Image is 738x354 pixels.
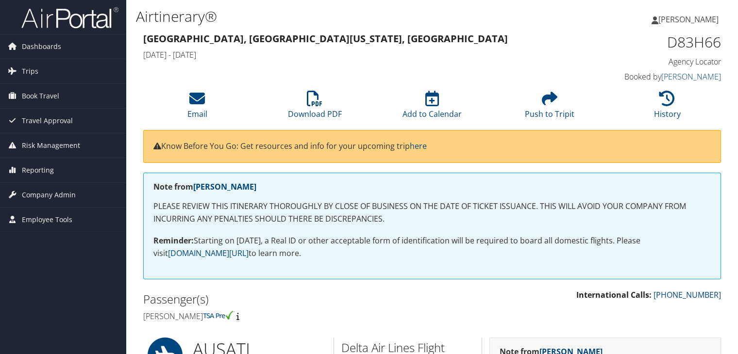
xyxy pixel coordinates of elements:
[654,96,681,119] a: History
[288,96,342,119] a: Download PDF
[22,59,38,83] span: Trips
[22,183,76,207] span: Company Admin
[153,235,194,246] strong: Reminder:
[587,56,721,67] h4: Agency Locator
[143,32,508,45] strong: [GEOGRAPHIC_DATA], [GEOGRAPHIC_DATA] [US_STATE], [GEOGRAPHIC_DATA]
[153,200,711,225] p: PLEASE REVIEW THIS ITINERARY THOROUGHLY BY CLOSE OF BUSINESS ON THE DATE OF TICKET ISSUANCE. THIS...
[576,290,652,300] strong: International Calls:
[136,6,531,27] h1: Airtinerary®
[661,71,721,82] a: [PERSON_NAME]
[22,84,59,108] span: Book Travel
[168,248,249,258] a: [DOMAIN_NAME][URL]
[22,158,54,182] span: Reporting
[22,34,61,59] span: Dashboards
[525,96,574,119] a: Push to Tripit
[587,32,721,52] h1: D83H66
[153,235,711,259] p: Starting on [DATE], a Real ID or other acceptable form of identification will be required to boar...
[410,141,427,151] a: here
[22,208,72,232] span: Employee Tools
[143,49,573,60] h4: [DATE] - [DATE]
[187,96,207,119] a: Email
[153,181,256,192] strong: Note from
[193,181,256,192] a: [PERSON_NAME]
[143,291,425,307] h2: Passenger(s)
[21,6,118,29] img: airportal-logo.png
[652,5,728,34] a: [PERSON_NAME]
[587,71,721,82] h4: Booked by
[22,109,73,133] span: Travel Approval
[143,311,425,322] h4: [PERSON_NAME]
[22,133,80,158] span: Risk Management
[658,14,719,25] span: [PERSON_NAME]
[153,140,711,153] p: Know Before You Go: Get resources and info for your upcoming trip
[403,96,462,119] a: Add to Calendar
[654,290,721,300] a: [PHONE_NUMBER]
[203,311,235,320] img: tsa-precheck.png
